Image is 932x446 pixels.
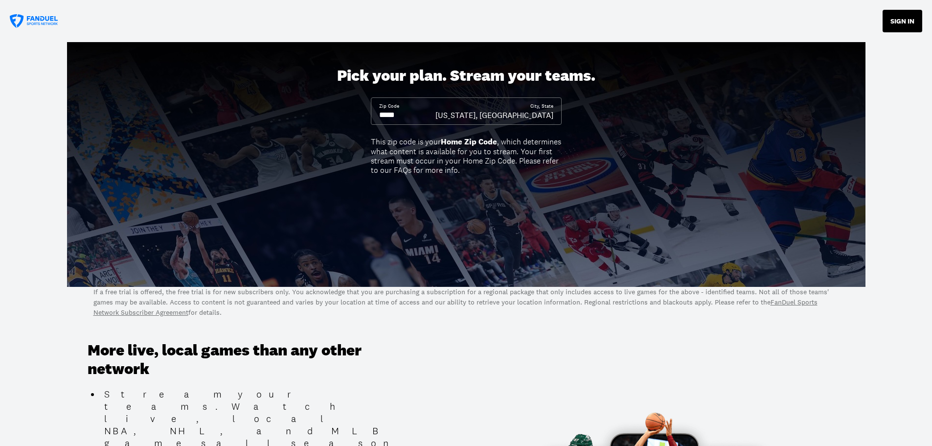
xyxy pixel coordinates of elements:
[93,287,839,318] p: If a free trial is offered, the free trial is for new subscribers only. You acknowledge that you ...
[435,110,553,120] div: [US_STATE], [GEOGRAPHIC_DATA]
[337,67,595,85] div: Pick your plan. Stream your teams.
[88,341,406,379] h3: More live, local games than any other network
[371,137,562,175] div: This zip code is your , which determines what content is available for you to stream. Your first ...
[883,10,922,32] button: SIGN IN
[379,103,399,110] div: Zip Code
[441,137,497,147] b: Home Zip Code
[530,103,553,110] div: City, State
